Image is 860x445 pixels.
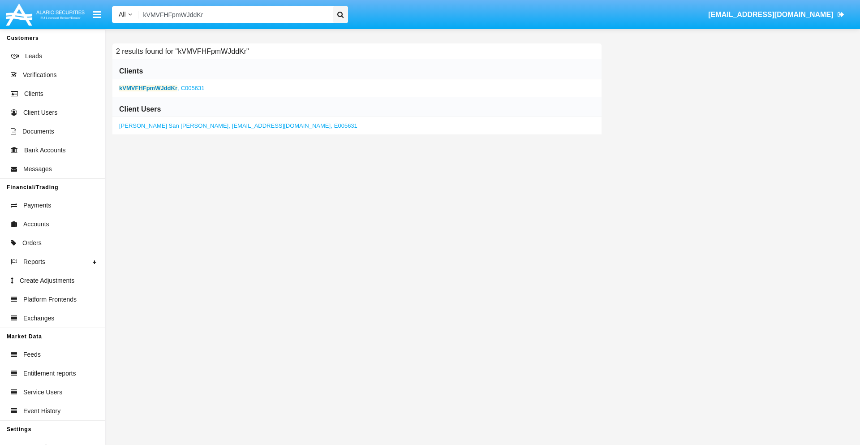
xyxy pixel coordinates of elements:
[112,10,139,19] a: All
[704,2,849,27] a: [EMAIL_ADDRESS][DOMAIN_NAME]
[4,1,86,28] img: Logo image
[119,122,228,129] span: [PERSON_NAME] San [PERSON_NAME]
[119,66,143,76] h6: Clients
[23,257,45,267] span: Reports
[23,314,54,323] span: Exchanges
[119,104,161,114] h6: Client Users
[119,11,126,18] span: All
[708,11,833,18] span: [EMAIL_ADDRESS][DOMAIN_NAME]
[22,238,42,248] span: Orders
[181,85,205,91] span: C005631
[119,122,357,129] a: ,
[23,164,52,174] span: Messages
[23,295,77,304] span: Platform Frontends
[25,52,42,61] span: Leads
[23,201,51,210] span: Payments
[20,276,74,285] span: Create Adjustments
[232,122,332,129] span: [EMAIL_ADDRESS][DOMAIN_NAME],
[23,350,41,359] span: Feeds
[23,220,49,229] span: Accounts
[23,70,56,80] span: Verifications
[23,388,62,397] span: Service Users
[23,406,60,416] span: Event History
[119,85,204,91] a: ,
[119,85,177,91] b: kVMVFHFpmWJddKr
[112,43,253,59] h6: 2 results found for "kVMVFHFpmWJddKr"
[334,122,357,129] span: E005631
[24,146,66,155] span: Bank Accounts
[23,369,76,378] span: Entitlement reports
[139,6,330,23] input: Search
[24,89,43,99] span: Clients
[22,127,54,136] span: Documents
[23,108,57,117] span: Client Users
